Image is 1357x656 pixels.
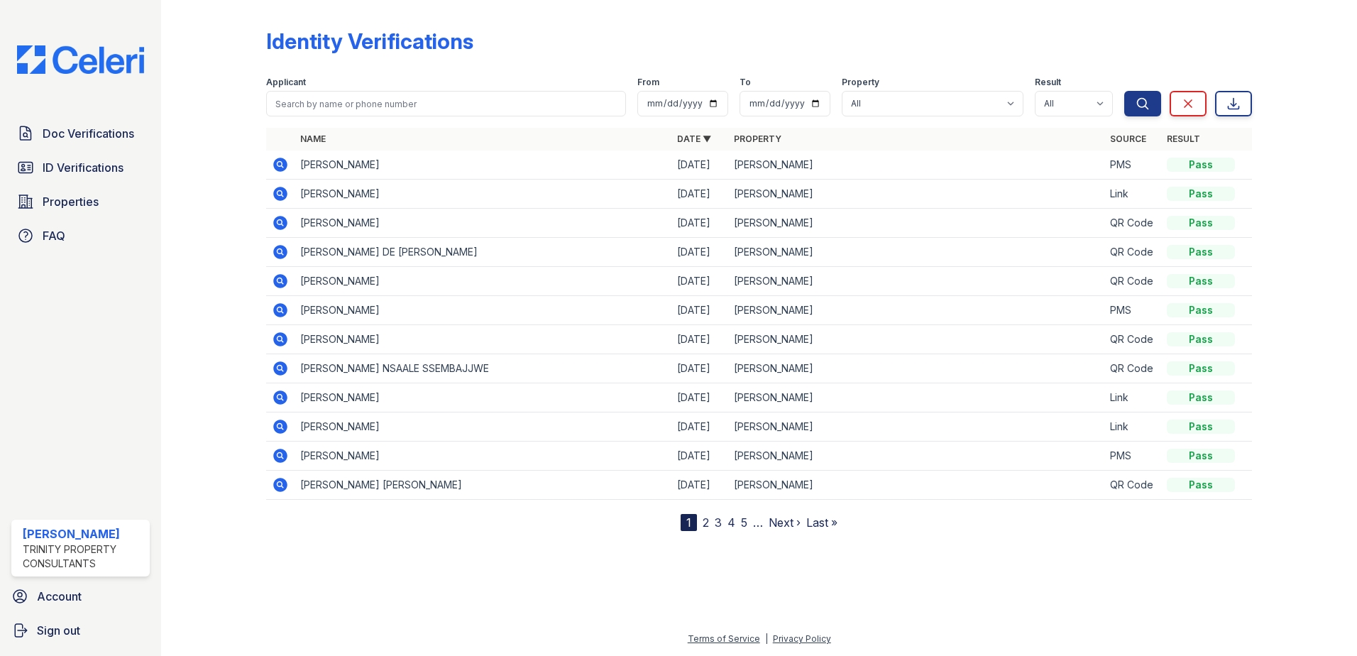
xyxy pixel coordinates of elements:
[43,159,123,176] span: ID Verifications
[1167,420,1235,434] div: Pass
[11,153,150,182] a: ID Verifications
[1104,238,1161,267] td: QR Code
[1167,133,1200,144] a: Result
[295,296,671,325] td: [PERSON_NAME]
[11,222,150,250] a: FAQ
[1104,296,1161,325] td: PMS
[1104,412,1161,442] td: Link
[43,125,134,142] span: Doc Verifications
[728,354,1105,383] td: [PERSON_NAME]
[1104,267,1161,296] td: QR Code
[637,77,659,88] label: From
[11,119,150,148] a: Doc Verifications
[703,515,709,530] a: 2
[1104,209,1161,238] td: QR Code
[740,77,751,88] label: To
[295,180,671,209] td: [PERSON_NAME]
[677,133,711,144] a: Date ▼
[295,209,671,238] td: [PERSON_NAME]
[1104,383,1161,412] td: Link
[671,296,728,325] td: [DATE]
[6,616,155,645] a: Sign out
[671,471,728,500] td: [DATE]
[671,209,728,238] td: [DATE]
[295,471,671,500] td: [PERSON_NAME] [PERSON_NAME]
[671,412,728,442] td: [DATE]
[6,45,155,74] img: CE_Logo_Blue-a8612792a0a2168367f1c8372b55b34899dd931a85d93a1a3d3e32e68fde9ad4.png
[1104,354,1161,383] td: QR Code
[1167,187,1235,201] div: Pass
[1167,332,1235,346] div: Pass
[1167,390,1235,405] div: Pass
[295,267,671,296] td: [PERSON_NAME]
[741,515,747,530] a: 5
[43,193,99,210] span: Properties
[1167,216,1235,230] div: Pass
[727,515,735,530] a: 4
[728,238,1105,267] td: [PERSON_NAME]
[728,209,1105,238] td: [PERSON_NAME]
[266,91,626,116] input: Search by name or phone number
[1167,361,1235,376] div: Pass
[671,238,728,267] td: [DATE]
[806,515,837,530] a: Last »
[37,622,80,639] span: Sign out
[295,383,671,412] td: [PERSON_NAME]
[1167,274,1235,288] div: Pass
[295,238,671,267] td: [PERSON_NAME] DE [PERSON_NAME]
[11,187,150,216] a: Properties
[773,633,831,644] a: Privacy Policy
[728,383,1105,412] td: [PERSON_NAME]
[1167,303,1235,317] div: Pass
[728,442,1105,471] td: [PERSON_NAME]
[728,296,1105,325] td: [PERSON_NAME]
[688,633,760,644] a: Terms of Service
[681,514,697,531] div: 1
[295,151,671,180] td: [PERSON_NAME]
[671,180,728,209] td: [DATE]
[300,133,326,144] a: Name
[1104,180,1161,209] td: Link
[295,442,671,471] td: [PERSON_NAME]
[728,151,1105,180] td: [PERSON_NAME]
[43,227,65,244] span: FAQ
[1110,133,1146,144] a: Source
[1167,478,1235,492] div: Pass
[1167,245,1235,259] div: Pass
[715,515,722,530] a: 3
[728,471,1105,500] td: [PERSON_NAME]
[671,151,728,180] td: [DATE]
[23,542,144,571] div: Trinity Property Consultants
[1104,325,1161,354] td: QR Code
[1104,151,1161,180] td: PMS
[1167,158,1235,172] div: Pass
[1104,442,1161,471] td: PMS
[728,325,1105,354] td: [PERSON_NAME]
[671,325,728,354] td: [DATE]
[765,633,768,644] div: |
[266,77,306,88] label: Applicant
[671,442,728,471] td: [DATE]
[671,267,728,296] td: [DATE]
[728,180,1105,209] td: [PERSON_NAME]
[671,354,728,383] td: [DATE]
[753,514,763,531] span: …
[671,383,728,412] td: [DATE]
[23,525,144,542] div: [PERSON_NAME]
[295,412,671,442] td: [PERSON_NAME]
[295,325,671,354] td: [PERSON_NAME]
[1167,449,1235,463] div: Pass
[728,412,1105,442] td: [PERSON_NAME]
[734,133,781,144] a: Property
[842,77,879,88] label: Property
[728,267,1105,296] td: [PERSON_NAME]
[37,588,82,605] span: Account
[769,515,801,530] a: Next ›
[295,354,671,383] td: [PERSON_NAME] NSAALE SSEMBAJJWE
[1104,471,1161,500] td: QR Code
[266,28,473,54] div: Identity Verifications
[1035,77,1061,88] label: Result
[6,582,155,611] a: Account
